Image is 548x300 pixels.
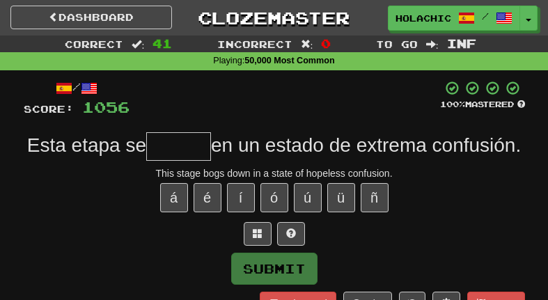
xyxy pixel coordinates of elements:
[440,100,465,109] span: 100 %
[231,253,318,285] button: Submit
[244,222,272,246] button: Switch sentence to multiple choice alt+p
[388,6,520,31] a: Holachicos /
[10,6,172,29] a: Dashboard
[482,11,489,21] span: /
[27,134,146,156] span: Esta etapa se
[327,183,355,212] button: ü
[24,103,74,115] span: Score:
[65,38,123,50] span: Correct
[152,36,172,50] span: 41
[361,183,389,212] button: ñ
[194,183,221,212] button: é
[217,38,292,50] span: Incorrect
[132,39,144,49] span: :
[321,36,331,50] span: 0
[396,12,451,24] span: Holachicos
[447,36,476,50] span: Inf
[193,6,354,30] a: Clozemaster
[211,134,521,156] span: en un estado de extrema confusión.
[294,183,322,212] button: ú
[426,39,439,49] span: :
[376,38,418,50] span: To go
[227,183,255,212] button: í
[260,183,288,212] button: ó
[244,56,334,65] strong: 50,000 Most Common
[440,99,525,110] div: Mastered
[24,166,525,180] div: This stage bogs down in a state of hopeless confusion.
[82,98,130,116] span: 1056
[277,222,305,246] button: Single letter hint - you only get 1 per sentence and score half the points! alt+h
[301,39,313,49] span: :
[24,80,130,97] div: /
[160,183,188,212] button: á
